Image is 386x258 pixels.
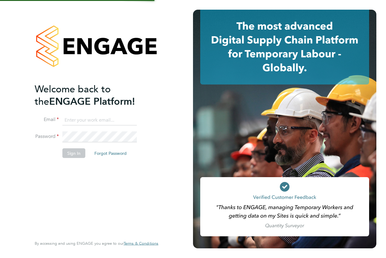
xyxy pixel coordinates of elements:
span: Welcome back to the [35,83,111,107]
label: Password [35,133,59,140]
a: Terms & Conditions [124,241,158,246]
h2: ENGAGE Platform! [35,83,152,107]
input: Enter your work email... [62,115,137,126]
button: Forgot Password [90,148,131,158]
label: Email [35,116,59,123]
button: Sign In [62,148,85,158]
span: By accessing and using ENGAGE you agree to our [35,241,158,246]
